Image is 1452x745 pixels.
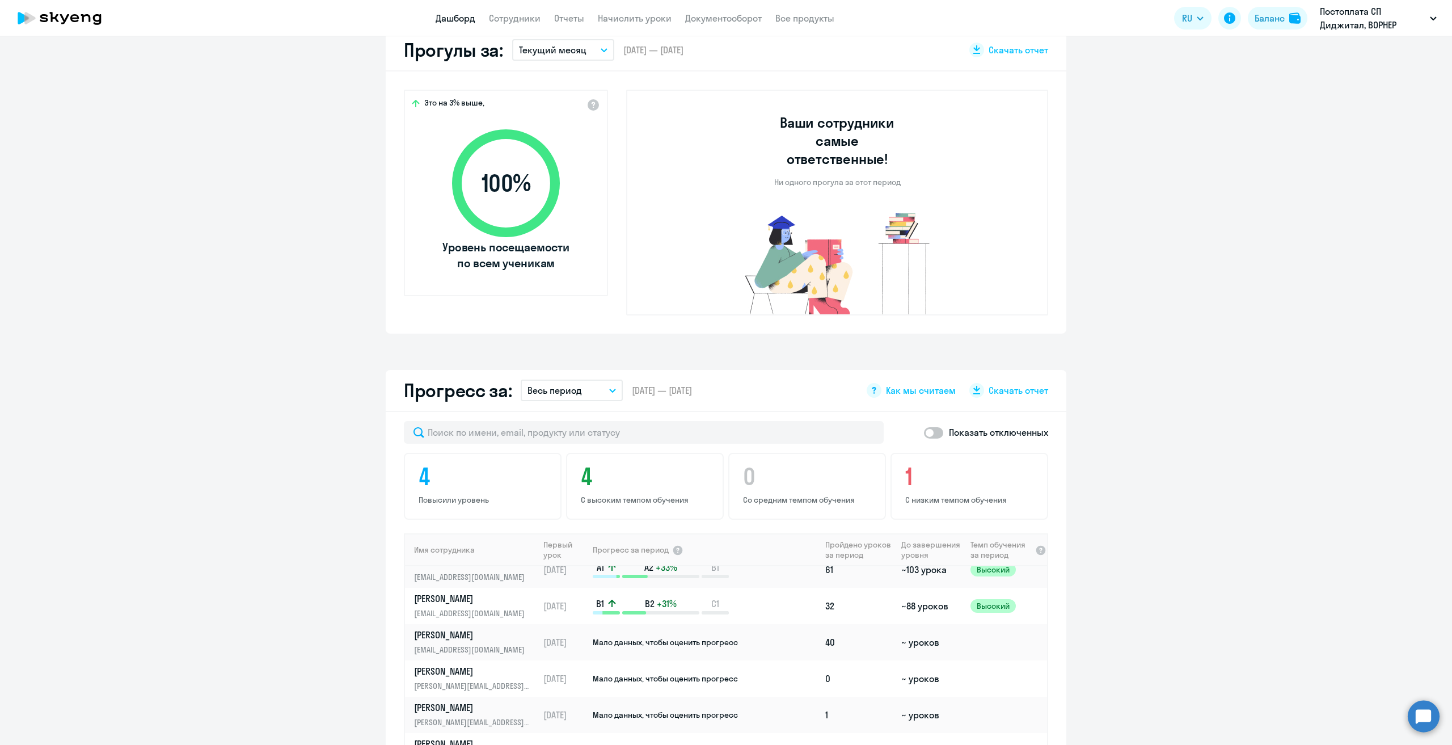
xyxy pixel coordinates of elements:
img: balance [1289,12,1301,24]
span: 100 % [441,170,571,197]
td: [DATE] [539,624,592,660]
span: RU [1182,11,1192,25]
button: Балансbalance [1248,7,1307,30]
h2: Прогресс за: [404,379,512,402]
td: 61 [821,552,897,588]
td: ~ уроков [897,660,965,697]
span: Уровень посещаемости по всем ученикам [441,239,571,271]
span: Высокий [970,599,1016,613]
input: Поиск по имени, email, продукту или статусу [404,421,884,444]
a: [PERSON_NAME][PERSON_NAME][EMAIL_ADDRESS][DOMAIN_NAME] [414,665,538,692]
p: [PERSON_NAME][EMAIL_ADDRESS][DOMAIN_NAME] [414,716,531,729]
p: [EMAIL_ADDRESS][DOMAIN_NAME] [414,607,531,620]
span: Это на 3% выше, [424,98,484,111]
p: [PERSON_NAME][EMAIL_ADDRESS][DOMAIN_NAME] [414,680,531,692]
h3: Ваши сотрудники самые ответственные! [765,113,910,168]
td: 0 [821,660,897,697]
p: [PERSON_NAME] [414,701,531,714]
p: [PERSON_NAME] [414,665,531,677]
h4: 1 [905,463,1037,490]
span: B2 [645,597,655,610]
th: Первый урок [539,533,592,566]
td: ~88 уроков [897,588,965,624]
button: RU [1174,7,1212,30]
p: [EMAIL_ADDRESS][DOMAIN_NAME] [414,643,531,656]
td: 40 [821,624,897,660]
button: Весь период [521,380,623,401]
td: 1 [821,697,897,733]
a: [PERSON_NAME][EMAIL_ADDRESS][DOMAIN_NAME] [414,629,538,656]
th: Имя сотрудника [405,533,539,566]
p: Ни одного прогула за этот период [774,177,901,187]
p: С низким темпом обучения [905,495,1037,505]
p: Текущий месяц [519,43,586,57]
p: Весь период [527,384,582,397]
a: [PERSON_NAME][PERSON_NAME][EMAIL_ADDRESS][DOMAIN_NAME] [414,701,538,729]
p: Повысили уровень [419,495,550,505]
span: [DATE] — [DATE] [623,44,683,56]
span: Скачать отчет [989,384,1048,397]
span: +31% [657,597,677,610]
img: no-truants [724,210,951,314]
a: Отчеты [554,12,584,24]
a: Полина[EMAIL_ADDRESS][DOMAIN_NAME] [414,556,538,583]
p: [PERSON_NAME] [414,592,531,605]
p: Постоплата СП Диджитал, ВОРНЕР МЬЮЗИК, ООО [1320,5,1425,32]
td: [DATE] [539,660,592,697]
p: Показать отключенных [949,426,1048,439]
span: B1 [596,597,604,610]
span: Мало данных, чтобы оценить прогресс [593,710,738,720]
span: Мало данных, чтобы оценить прогресс [593,637,738,647]
p: С высоким темпом обучения [581,495,712,505]
span: B1 [711,561,719,574]
span: +33% [656,561,677,574]
td: [DATE] [539,552,592,588]
span: Высокий [970,563,1016,576]
button: Постоплата СП Диджитал, ВОРНЕР МЬЮЗИК, ООО [1314,5,1442,32]
th: До завершения уровня [897,533,965,566]
span: A1 [597,561,604,574]
h4: 4 [581,463,712,490]
a: Дашборд [436,12,475,24]
p: [PERSON_NAME] [414,629,531,641]
span: Мало данных, чтобы оценить прогресс [593,674,738,684]
td: ~ уроков [897,697,965,733]
span: A2 [644,561,653,574]
h2: Прогулы за: [404,39,503,61]
a: Все продукты [775,12,834,24]
span: Как мы считаем [886,384,956,397]
td: [DATE] [539,588,592,624]
span: Прогресс за период [593,545,669,555]
th: Пройдено уроков за период [821,533,897,566]
p: [EMAIL_ADDRESS][DOMAIN_NAME] [414,571,531,583]
a: Документооборот [685,12,762,24]
span: Темп обучения за период [970,540,1032,560]
a: [PERSON_NAME][EMAIL_ADDRESS][DOMAIN_NAME] [414,592,538,620]
a: Сотрудники [489,12,541,24]
span: [DATE] — [DATE] [632,384,692,397]
span: Скачать отчет [989,44,1048,56]
button: Текущий месяц [512,39,614,61]
td: ~ уроков [897,624,965,660]
td: [DATE] [539,697,592,733]
div: Баланс [1255,11,1285,25]
td: 32 [821,588,897,624]
a: Начислить уроки [598,12,672,24]
td: ~103 урока [897,552,965,588]
span: C1 [711,597,719,610]
h4: 4 [419,463,550,490]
